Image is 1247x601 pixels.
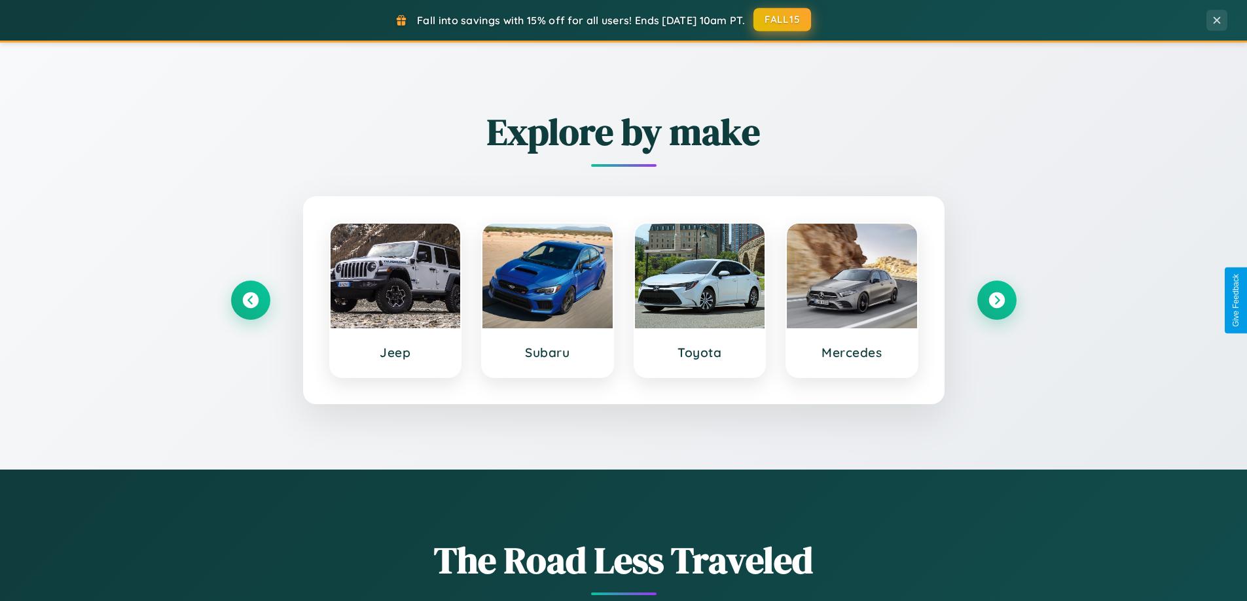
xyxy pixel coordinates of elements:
[496,345,600,360] h3: Subaru
[800,345,904,360] h3: Mercedes
[344,345,448,360] h3: Jeep
[753,8,811,31] button: FALL15
[648,345,752,360] h3: Toyota
[231,535,1017,585] h1: The Road Less Traveled
[1231,274,1240,327] div: Give Feedback
[231,107,1017,157] h2: Explore by make
[417,14,745,27] span: Fall into savings with 15% off for all users! Ends [DATE] 10am PT.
